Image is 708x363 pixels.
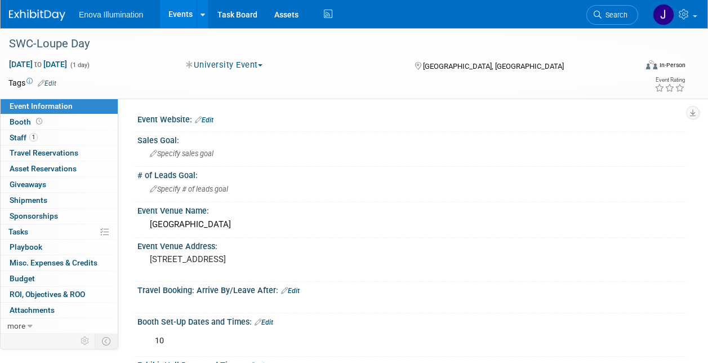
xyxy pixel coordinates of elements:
[137,313,685,328] div: Booth Set-Up Dates and Times:
[75,334,95,348] td: Personalize Event Tab Strip
[255,318,273,326] a: Edit
[150,185,228,193] span: Specify # of leads goal
[29,133,38,141] span: 1
[1,209,118,224] a: Sponsorships
[1,193,118,208] a: Shipments
[8,59,68,69] span: [DATE] [DATE]
[1,318,118,334] a: more
[137,167,685,181] div: # of Leads Goal:
[146,216,677,233] div: [GEOGRAPHIC_DATA]
[33,60,43,69] span: to
[1,303,118,318] a: Attachments
[10,180,46,189] span: Giveaways
[8,77,56,88] td: Tags
[137,111,685,126] div: Event Website:
[1,224,118,240] a: Tasks
[1,177,118,192] a: Giveaways
[10,242,42,251] span: Playbook
[587,59,685,76] div: Event Format
[137,202,685,216] div: Event Venue Name:
[10,133,38,142] span: Staff
[653,4,674,25] img: JeffD Dyll
[9,10,65,21] img: ExhibitDay
[150,149,213,158] span: Specify sales goal
[195,116,213,124] a: Edit
[10,148,78,157] span: Travel Reservations
[10,290,85,299] span: ROI, Objectives & ROO
[10,196,47,205] span: Shipments
[10,306,55,315] span: Attachments
[1,130,118,145] a: Staff1
[137,132,685,146] div: Sales Goal:
[659,61,685,69] div: In-Person
[1,255,118,271] a: Misc. Expenses & Credits
[10,164,77,173] span: Asset Reservations
[137,238,685,252] div: Event Venue Address:
[95,334,118,348] td: Toggle Event Tabs
[281,287,300,295] a: Edit
[654,77,685,83] div: Event Rating
[1,99,118,114] a: Event Information
[182,59,267,71] button: University Event
[1,240,118,255] a: Playbook
[1,161,118,176] a: Asset Reservations
[10,117,44,126] span: Booth
[137,282,685,296] div: Travel Booking: Arrive By/Leave After:
[10,258,97,267] span: Misc. Expenses & Credits
[5,34,627,54] div: SWC-Loupe Day
[1,114,118,130] a: Booth
[8,227,28,236] span: Tasks
[7,321,25,330] span: more
[34,117,44,126] span: Booth not reserved yet
[79,10,143,19] span: Enova Illumination
[423,62,564,70] span: [GEOGRAPHIC_DATA], [GEOGRAPHIC_DATA]
[147,330,577,352] div: 10
[150,254,353,264] pre: [STREET_ADDRESS]
[586,5,638,25] a: Search
[1,145,118,161] a: Travel Reservations
[646,60,657,69] img: Format-Inperson.png
[1,271,118,286] a: Budget
[69,61,90,69] span: (1 day)
[1,287,118,302] a: ROI, Objectives & ROO
[10,274,35,283] span: Budget
[10,211,58,220] span: Sponsorships
[602,11,627,19] span: Search
[38,79,56,87] a: Edit
[10,101,73,110] span: Event Information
